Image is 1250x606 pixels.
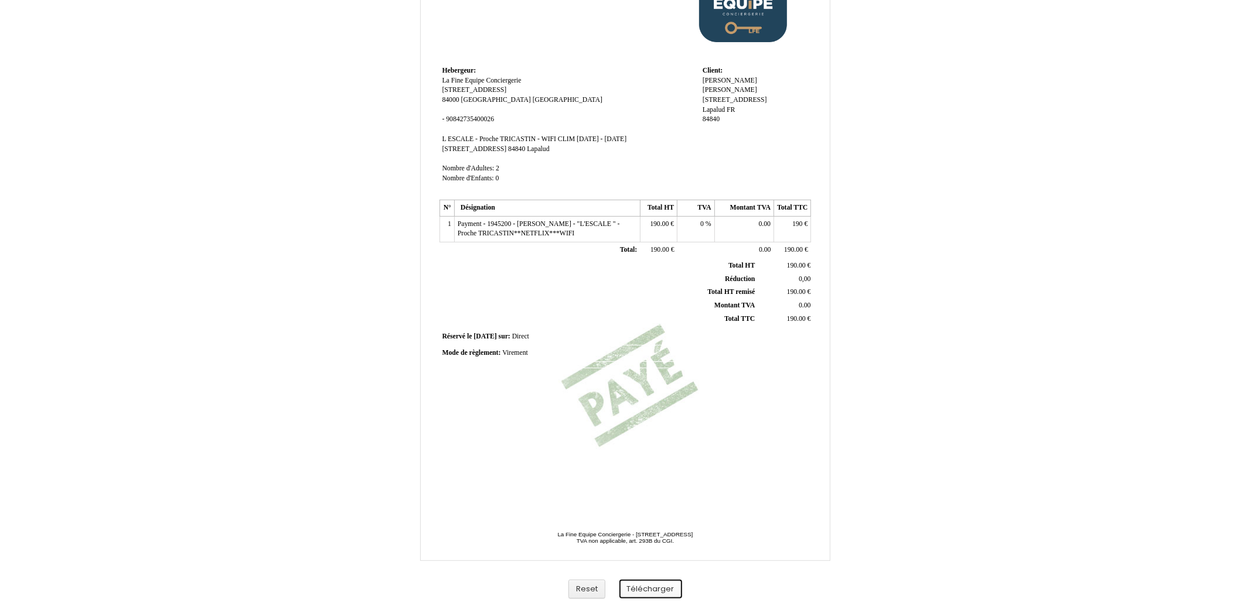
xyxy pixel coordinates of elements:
[454,200,640,217] th: Désignation
[703,77,757,84] span: [PERSON_NAME]
[499,333,510,340] span: sur:
[759,220,771,228] span: 0.00
[502,349,527,357] span: Virement
[714,302,755,309] span: Montant TVA
[650,246,669,254] span: 190.00
[442,174,494,182] span: Nombre d'Enfants:
[707,288,755,296] span: Total HT remisé
[703,86,757,94] span: [PERSON_NAME]
[724,315,755,323] span: Total TTC
[533,96,602,104] span: [GEOGRAPHIC_DATA]
[640,200,677,217] th: Total HT
[787,262,806,269] span: 190.00
[619,580,682,599] button: Télécharger
[774,242,811,259] td: €
[474,333,496,340] span: [DATE]
[792,220,803,228] span: 190
[703,96,767,104] span: [STREET_ADDRESS]
[461,96,531,104] span: [GEOGRAPHIC_DATA]
[458,220,620,238] span: Payment - 1945200 - [PERSON_NAME] - "L'ESCALE " - Proche TRICASTIN**NETFLIX***WIFI
[640,242,677,259] td: €
[620,246,637,254] span: Total:
[442,135,575,143] span: L ESCALE - Proche TRICASTIN - WIFI CLIM
[442,77,522,84] span: La Fine Equipe Conciergerie
[442,165,495,172] span: Nombre d'Adultes:
[784,246,803,254] span: 190.00
[442,145,507,153] span: [STREET_ADDRESS]
[787,315,806,323] span: 190.00
[757,286,813,299] td: €
[700,220,704,228] span: 0
[442,349,501,357] span: Mode de règlement:
[577,135,626,143] span: [DATE] - [DATE]
[442,96,459,104] span: 84000
[677,216,714,242] td: %
[440,216,454,242] td: 1
[727,106,735,114] span: FR
[757,259,813,272] td: €
[512,333,529,340] span: Direct
[650,220,669,228] span: 190.00
[703,115,720,123] span: 84840
[759,246,771,254] span: 0.00
[577,537,674,544] span: TVA non applicable, art. 293B du CGI.
[442,86,507,94] span: [STREET_ADDRESS]
[677,200,714,217] th: TVA
[446,115,494,123] span: 90842735400026
[442,333,472,340] span: Réservé le
[728,262,755,269] span: Total HT
[787,288,806,296] span: 190.00
[527,145,549,153] span: Lapalud
[725,275,755,283] span: Réduction
[558,531,693,537] span: La Fine Equipe Conciergerie - [STREET_ADDRESS]
[703,106,725,114] span: Lapalud
[757,312,813,326] td: €
[703,67,723,74] span: Client:
[442,115,445,123] span: -
[714,200,774,217] th: Montant TVA
[640,216,677,242] td: €
[568,580,605,599] button: Reset
[508,145,525,153] span: 84840
[799,275,810,283] span: 0,00
[774,216,811,242] td: €
[799,302,810,309] span: 0.00
[496,174,499,182] span: 0
[440,200,454,217] th: N°
[496,165,499,172] span: 2
[442,67,476,74] span: Hebergeur:
[774,200,811,217] th: Total TTC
